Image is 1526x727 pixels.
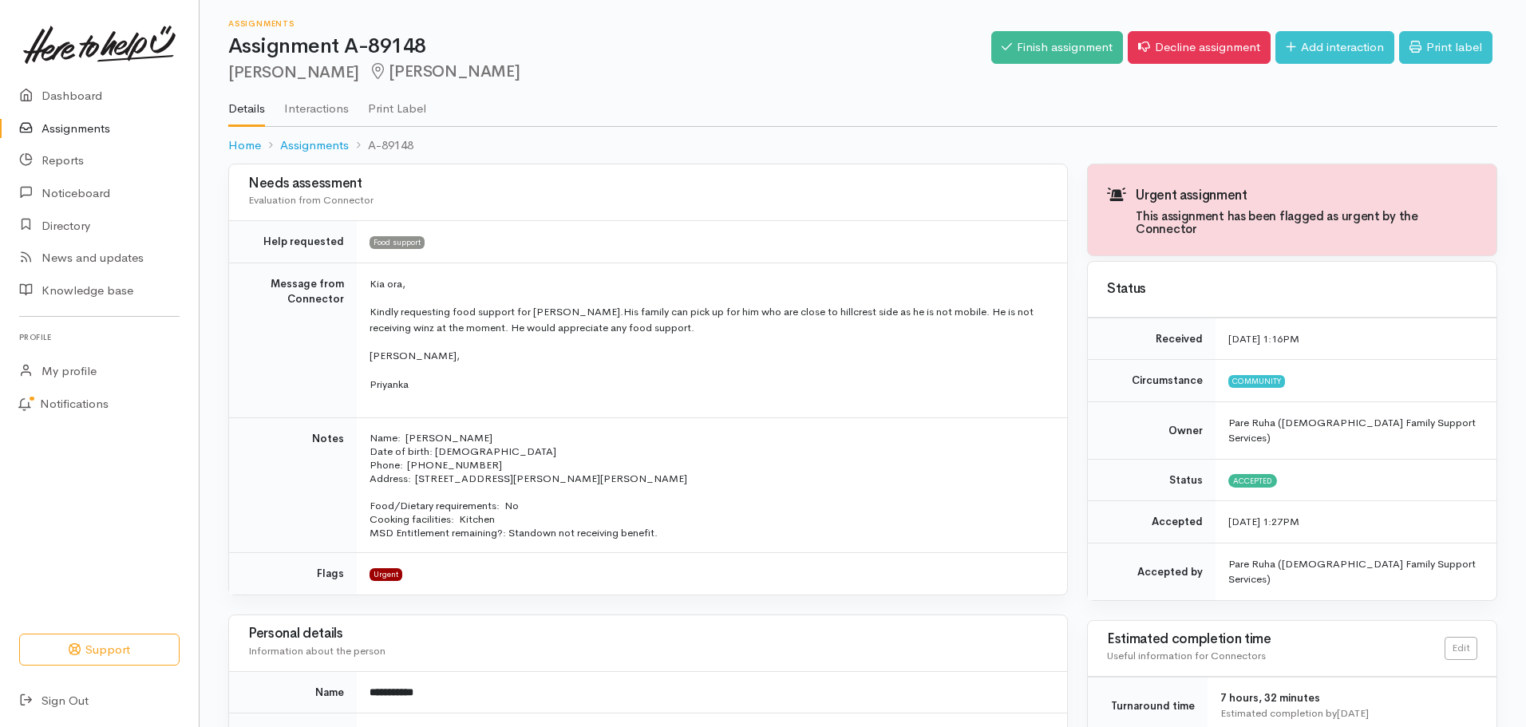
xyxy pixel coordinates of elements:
a: Finish assignment [991,31,1123,64]
a: Assignments [280,136,349,155]
div: Estimated completion by [1220,705,1477,721]
a: Interactions [284,81,349,125]
td: Accepted by [1088,543,1216,600]
h2: [PERSON_NAME] [228,63,991,81]
td: Name [229,671,357,713]
p: Address: [STREET_ADDRESS][PERSON_NAME][PERSON_NAME] [370,472,1048,485]
span: Accepted [1228,474,1277,487]
p: [PERSON_NAME], [370,348,1048,364]
nav: breadcrumb [228,127,1497,164]
a: Details [228,81,265,127]
p: Kindly requesting food support for [PERSON_NAME].His family can pick up for him who are close to ... [370,304,1048,335]
a: Edit [1445,637,1477,660]
h3: Estimated completion time [1107,632,1445,647]
h6: Assignments [228,19,991,28]
td: Pare Ruha ([DEMOGRAPHIC_DATA] Family Support Services) [1216,543,1496,600]
td: Circumstance [1088,360,1216,402]
span: Evaluation from Connector [248,193,374,207]
time: [DATE] 1:16PM [1228,332,1299,346]
li: A-89148 [349,136,413,155]
h1: Assignment A-89148 [228,35,991,58]
td: Notes [229,418,357,553]
p: Kia ora, [370,276,1048,292]
h3: Needs assessment [248,176,1048,192]
span: Information about the person [248,644,385,658]
time: [DATE] [1337,706,1369,720]
h4: This assignment has been flagged as urgent by the Connector [1136,210,1477,236]
button: Support [19,634,180,666]
td: Owner [1088,401,1216,459]
h3: Personal details [248,626,1048,642]
h3: Status [1107,282,1477,297]
span: Pare Ruha ([DEMOGRAPHIC_DATA] Family Support Services) [1228,416,1476,445]
span: Food support [370,236,425,249]
p: Name: [PERSON_NAME] Date of birth: [DEMOGRAPHIC_DATA] Phone: [PHONE_NUMBER] [370,431,1048,472]
td: Status [1088,459,1216,501]
span: [PERSON_NAME] [369,61,520,81]
td: Message from Connector [229,263,357,418]
a: Home [228,136,261,155]
td: Received [1088,318,1216,360]
span: Community [1228,375,1285,388]
p: Priyanka [370,377,1048,393]
a: Decline assignment [1128,31,1271,64]
span: 7 hours, 32 minutes [1220,691,1320,705]
a: Print Label [368,81,426,125]
span: Urgent [370,568,402,581]
a: Print label [1399,31,1492,64]
h6: Profile [19,326,180,348]
a: Add interaction [1275,31,1394,64]
span: Useful information for Connectors [1107,649,1266,662]
time: [DATE] 1:27PM [1228,515,1299,528]
td: Flags [229,553,357,595]
h3: Urgent assignment [1136,188,1477,203]
td: Accepted [1088,501,1216,543]
p: Food/Dietary requirements: No Cooking facilities: Kitchen MSD Entitlement remaining?: Standown no... [370,499,1048,539]
td: Help requested [229,221,357,263]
